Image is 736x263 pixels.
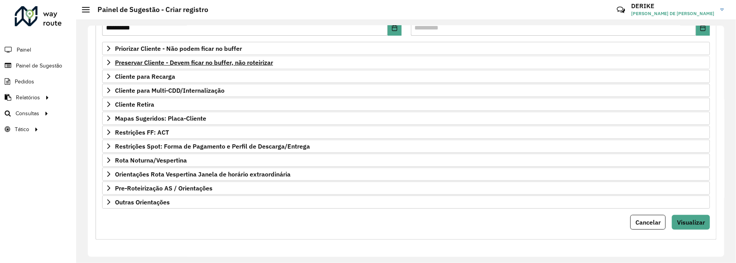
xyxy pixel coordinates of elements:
[115,115,206,121] span: Mapas Sugeridos: Placa-Cliente
[102,42,710,55] a: Priorizar Cliente - Não podem ficar no buffer
[115,87,224,93] span: Cliente para Multi-CDD/Internalização
[15,125,29,133] span: Tático
[102,196,710,209] a: Outras Orientações
[115,45,242,52] span: Priorizar Cliente - Não podem ficar no buffer
[16,62,62,70] span: Painel de Sugestão
[16,93,40,102] span: Relatórios
[115,199,170,205] span: Outras Orientações
[115,157,187,163] span: Rota Noturna/Vespertina
[102,84,710,97] a: Cliente para Multi-CDD/Internalização
[102,98,710,111] a: Cliente Retira
[17,46,31,54] span: Painel
[631,2,715,10] h3: DERIKE
[612,2,629,18] a: Contato Rápido
[102,140,710,153] a: Restrições Spot: Forma de Pagamento e Perfil de Descarga/Entrega
[16,109,39,118] span: Consultas
[630,215,666,230] button: Cancelar
[115,101,154,107] span: Cliente Retira
[15,78,34,86] span: Pedidos
[115,73,175,80] span: Cliente para Recarga
[115,59,273,66] span: Preservar Cliente - Devem ficar no buffer, não roteirizar
[102,112,710,125] a: Mapas Sugeridos: Placa-Cliente
[102,126,710,139] a: Restrições FF: ACT
[102,168,710,181] a: Orientações Rota Vespertina Janela de horário extraordinária
[102,154,710,167] a: Rota Noturna/Vespertina
[90,5,208,14] h2: Painel de Sugestão - Criar registro
[635,218,661,226] span: Cancelar
[696,20,710,36] button: Choose Date
[388,20,402,36] button: Choose Date
[115,129,169,135] span: Restrições FF: ACT
[102,70,710,83] a: Cliente para Recarga
[115,185,212,191] span: Pre-Roteirização AS / Orientações
[115,171,291,177] span: Orientações Rota Vespertina Janela de horário extraordinária
[102,56,710,69] a: Preservar Cliente - Devem ficar no buffer, não roteirizar
[672,215,710,230] button: Visualizar
[115,143,310,149] span: Restrições Spot: Forma de Pagamento e Perfil de Descarga/Entrega
[631,10,715,17] span: [PERSON_NAME] DE [PERSON_NAME]
[102,182,710,195] a: Pre-Roteirização AS / Orientações
[677,218,705,226] span: Visualizar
